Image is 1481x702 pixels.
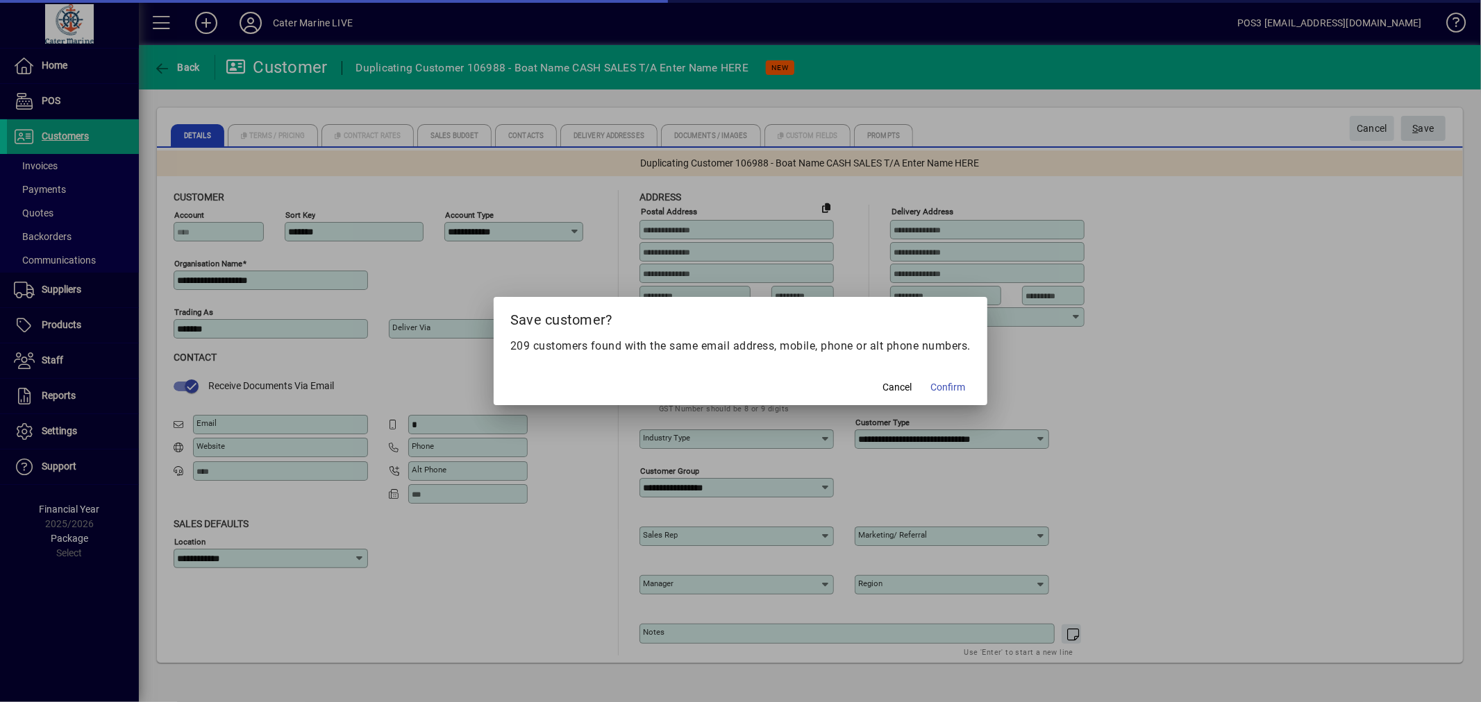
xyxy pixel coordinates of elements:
[882,380,912,395] span: Cancel
[930,380,965,395] span: Confirm
[494,338,987,368] mat-dialog-content: 209 customers found with the same email address, mobile, phone or alt phone numbers.
[494,297,987,337] h2: Save customer?
[925,375,971,400] button: Confirm
[875,375,919,400] button: Cancel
